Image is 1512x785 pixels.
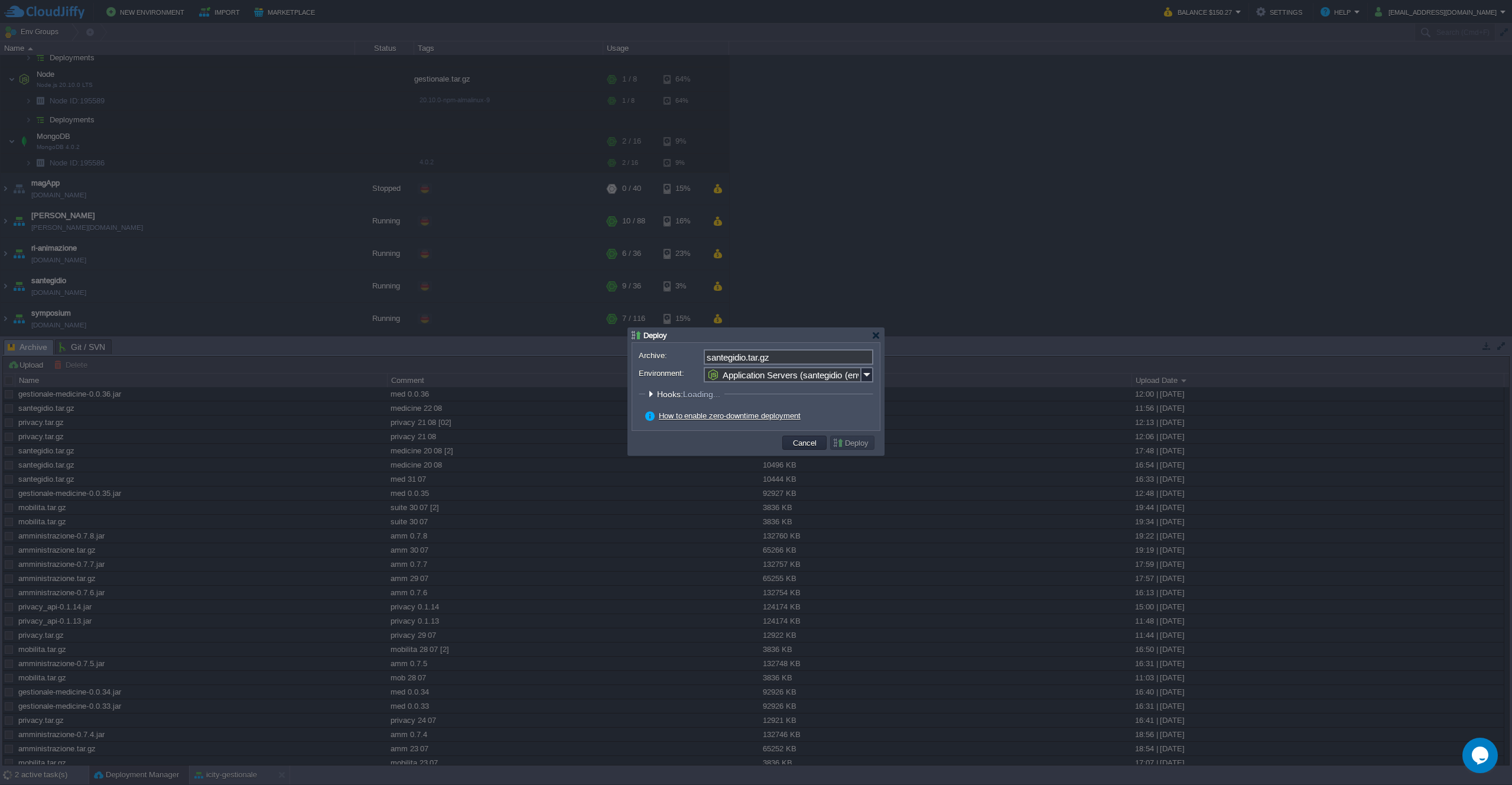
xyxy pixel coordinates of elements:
[657,390,723,399] span: Hooks:
[643,331,667,340] span: Deploy
[1462,738,1500,773] iframe: chat widget
[833,437,872,448] button: Deploy
[639,349,703,362] label: Archive:
[639,367,703,379] label: Environment:
[789,437,820,448] button: Cancel
[659,411,801,420] a: How to enable zero-downtime deployment
[683,390,720,399] span: Loading...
